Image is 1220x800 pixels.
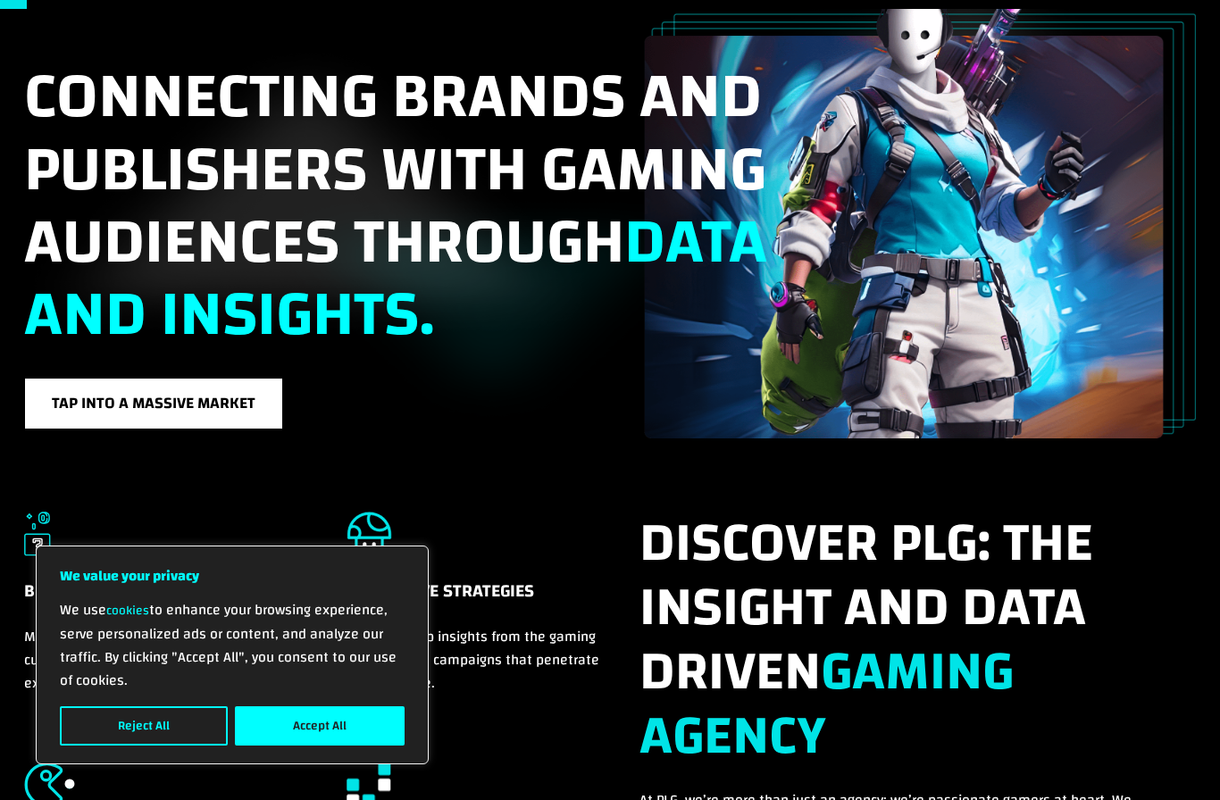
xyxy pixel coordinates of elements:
[24,512,51,556] img: Brand Synergy
[24,578,282,625] h5: Brand Synergy
[106,599,149,622] a: cookies
[235,706,405,746] button: Accept All
[24,183,767,373] span: data and insights.
[347,625,616,695] p: Harness deep insights from the gaming world to craft campaigns that penetrate and resonate.
[24,378,283,430] a: Tap into a massive market
[639,621,1014,787] strong: gaming Agency
[60,598,405,692] p: We use to enhance your browsing experience, serve personalized ads or content, and analyze our tr...
[1131,714,1220,800] iframe: Chat Widget
[347,578,616,625] h5: Innovative Strategies
[24,625,282,695] p: Merge brand objectives with gaming culture for a seamless marketing experience.
[60,706,228,746] button: Reject All
[24,37,767,373] span: Connecting brands and publishers with gaming audiences through
[60,564,405,587] p: We value your privacy
[36,546,429,764] div: We value your privacy
[639,512,1193,788] h2: Discover PLG: The insight and data driven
